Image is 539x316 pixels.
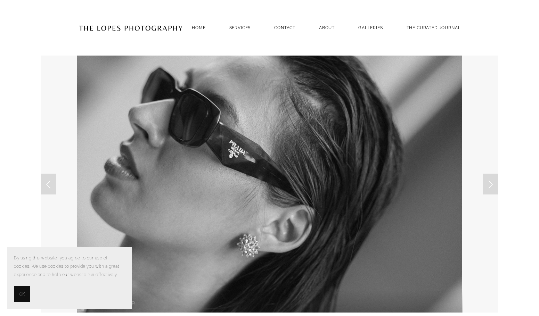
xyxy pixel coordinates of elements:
[192,23,205,32] a: Home
[7,247,132,309] section: Cookie banner
[358,23,383,32] a: GALLERIES
[77,56,463,313] img: LISBON LOVE AFFAIR
[79,11,183,45] img: Portugal Wedding Photographer | The Lopes Photography
[19,290,25,298] span: OK
[483,174,498,194] a: Next Slide
[14,254,125,279] p: By using this website, you agree to our use of cookies. We use cookies to provide you with a grea...
[319,23,335,32] a: ABOUT
[229,25,251,30] a: SERVICES
[84,300,456,307] p: LISBON LOVE AFFAIR
[407,23,461,32] a: THE CURATED JOURNAL
[41,174,56,194] a: Previous Slide
[14,286,30,302] button: OK
[274,23,295,32] a: Contact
